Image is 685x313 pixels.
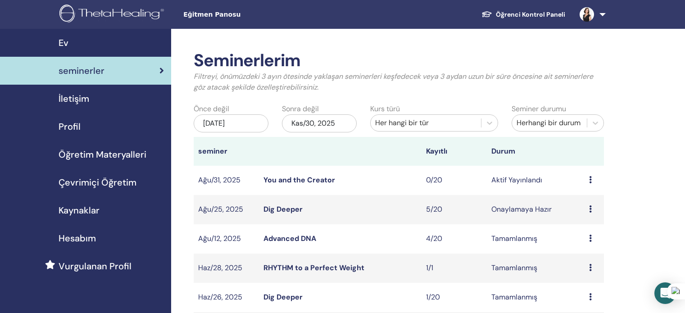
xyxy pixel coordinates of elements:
label: Kurs türü [370,104,400,114]
a: Advanced DNA [263,234,316,243]
span: Öğretim Materyalleri [59,148,146,161]
td: Haz/28, 2025 [194,254,259,283]
p: Filtreyi, önümüzdeki 3 ayın ötesinde yaklaşan seminerleri keşfedecek veya 3 aydan uzun bir süre ö... [194,71,604,93]
td: 1/20 [422,283,487,312]
td: Onaylamaya Hazır [487,195,585,224]
a: You and the Creator [263,175,335,185]
td: Aktif Yayınlandı [487,166,585,195]
td: Tamamlanmış [487,283,585,312]
td: Tamamlanmış [487,224,585,254]
th: Durum [487,137,585,166]
div: Herhangi bir durum [517,118,582,128]
span: Eğitmen Panosu [183,10,318,19]
td: 5/20 [422,195,487,224]
th: Kayıtlı [422,137,487,166]
h2: Seminerlerim [194,50,604,71]
td: Ağu/25, 2025 [194,195,259,224]
a: Dig Deeper [263,292,303,302]
span: İletişim [59,92,89,105]
td: Ağu/31, 2025 [194,166,259,195]
label: Önce değil [194,104,229,114]
div: [DATE] [194,114,268,132]
img: default.jpg [580,7,594,22]
td: Tamamlanmış [487,254,585,283]
a: RHYTHM to a Perfect Weight [263,263,364,272]
div: Open Intercom Messenger [654,282,676,304]
span: Ev [59,36,68,50]
img: graduation-cap-white.svg [481,10,492,18]
img: logo.png [59,5,167,25]
td: 4/20 [422,224,487,254]
span: Profil [59,120,81,133]
label: Sonra değil [282,104,319,114]
label: Seminer durumu [512,104,566,114]
span: Hesabım [59,231,96,245]
a: Dig Deeper [263,204,303,214]
div: Kas/30, 2025 [282,114,357,132]
th: seminer [194,137,259,166]
span: seminerler [59,64,104,77]
div: Her hangi bir tür [375,118,476,128]
span: Çevrimiçi Öğretim [59,176,136,189]
span: Vurgulanan Profil [59,259,132,273]
td: Ağu/12, 2025 [194,224,259,254]
td: 1/1 [422,254,487,283]
span: Kaynaklar [59,204,100,217]
td: 0/20 [422,166,487,195]
a: Öğrenci Kontrol Paneli [474,6,572,23]
td: Haz/26, 2025 [194,283,259,312]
